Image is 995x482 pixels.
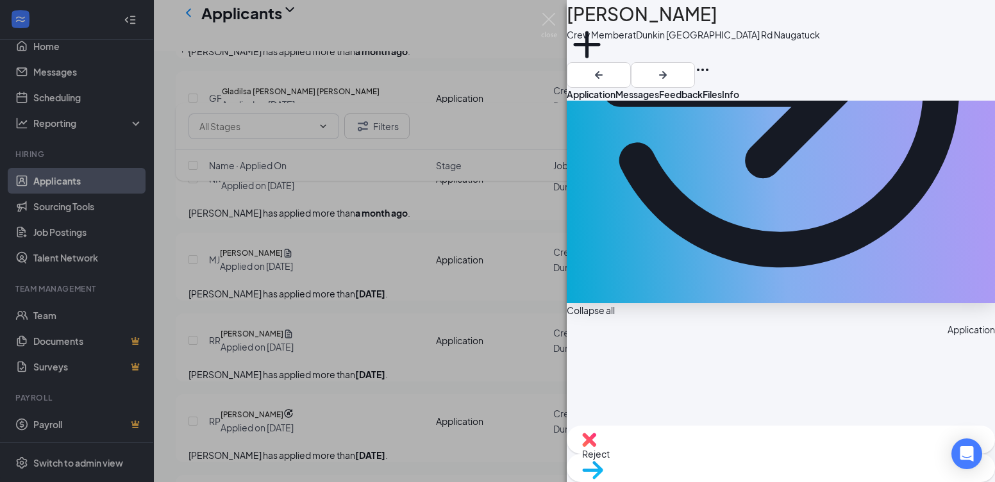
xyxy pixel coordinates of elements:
[615,88,659,100] span: Messages
[659,88,703,100] span: Feedback
[567,24,607,65] svg: Plus
[695,62,710,78] svg: Ellipses
[582,447,980,461] span: Reject
[567,28,820,41] div: Crew Member at Dunkin [GEOGRAPHIC_DATA] Rd Naugatuck
[703,88,722,100] span: Files
[567,303,995,317] span: Collapse all
[567,62,631,88] button: ArrowLeftNew
[631,62,695,88] button: ArrowRight
[655,67,671,83] svg: ArrowRight
[951,438,982,469] div: Open Intercom Messenger
[591,67,606,83] svg: ArrowLeftNew
[722,88,739,100] span: Info
[567,24,607,79] button: PlusAdd a tag
[567,88,615,100] span: Application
